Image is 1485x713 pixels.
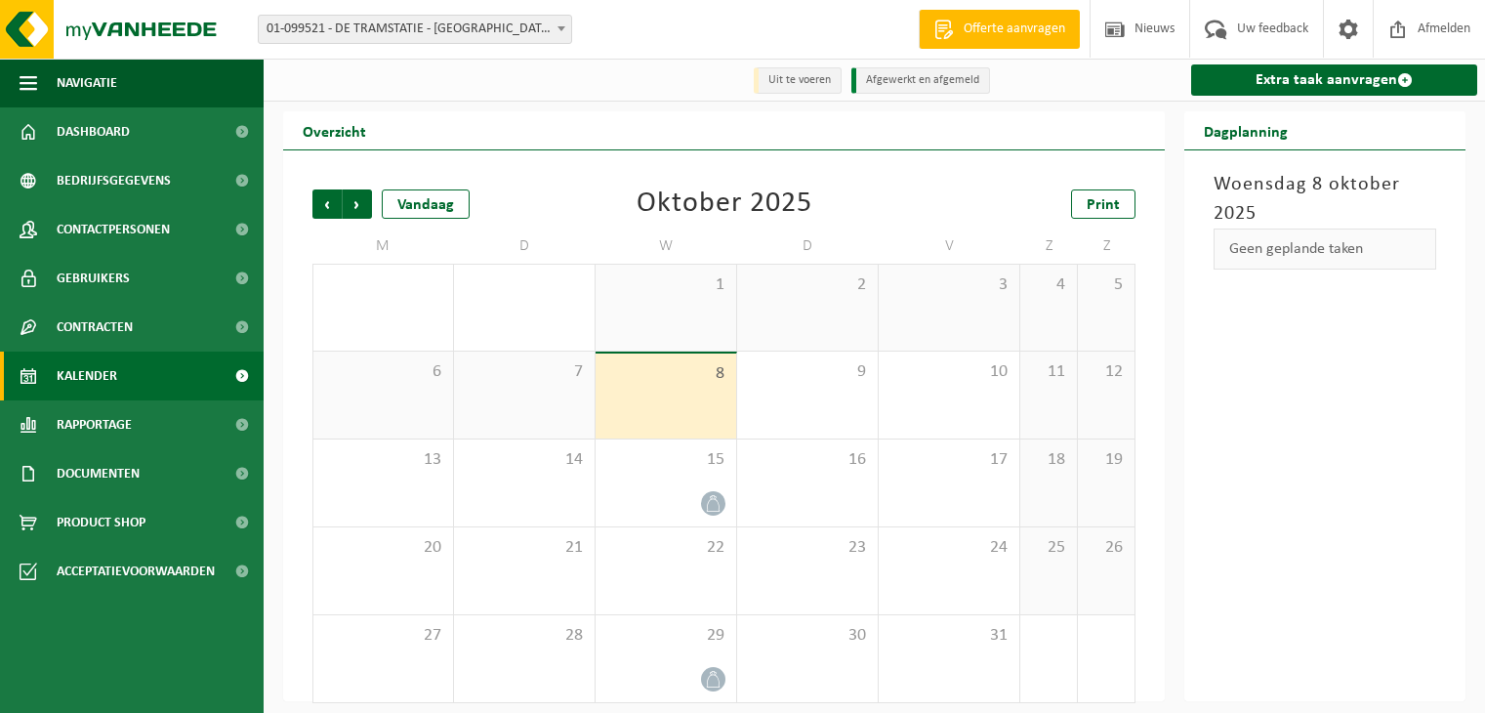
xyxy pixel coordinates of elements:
[747,274,868,296] span: 2
[259,16,571,43] span: 01-099521 - DE TRAMSTATIE - SINT-LIEVENS-ESSE
[1030,361,1067,383] span: 11
[1030,449,1067,471] span: 18
[464,537,585,559] span: 21
[596,229,737,264] td: W
[323,625,443,647] span: 27
[851,67,990,94] li: Afgewerkt en afgemeld
[1184,111,1307,149] h2: Dagplanning
[323,537,443,559] span: 20
[888,537,1010,559] span: 24
[1030,274,1067,296] span: 4
[323,449,443,471] span: 13
[57,254,130,303] span: Gebruikers
[57,547,215,596] span: Acceptatievoorwaarden
[605,537,726,559] span: 22
[1030,537,1067,559] span: 25
[464,361,585,383] span: 7
[1071,189,1135,219] a: Print
[57,352,117,400] span: Kalender
[1214,170,1436,229] h3: Woensdag 8 oktober 2025
[747,537,868,559] span: 23
[382,189,470,219] div: Vandaag
[57,303,133,352] span: Contracten
[57,59,117,107] span: Navigatie
[454,229,596,264] td: D
[1020,229,1078,264] td: Z
[1078,229,1135,264] td: Z
[57,107,130,156] span: Dashboard
[888,361,1010,383] span: 10
[57,400,132,449] span: Rapportage
[1088,449,1125,471] span: 19
[258,15,572,44] span: 01-099521 - DE TRAMSTATIE - SINT-LIEVENS-ESSE
[323,361,443,383] span: 6
[57,156,171,205] span: Bedrijfsgegevens
[605,363,726,385] span: 8
[747,449,868,471] span: 16
[1088,274,1125,296] span: 5
[919,10,1080,49] a: Offerte aanvragen
[605,625,726,647] span: 29
[888,449,1010,471] span: 17
[343,189,372,219] span: Volgende
[737,229,879,264] td: D
[312,189,342,219] span: Vorige
[754,67,842,94] li: Uit te voeren
[959,20,1070,39] span: Offerte aanvragen
[637,189,812,219] div: Oktober 2025
[605,274,726,296] span: 1
[1087,197,1120,213] span: Print
[879,229,1020,264] td: V
[605,449,726,471] span: 15
[283,111,386,149] h2: Overzicht
[57,205,170,254] span: Contactpersonen
[747,361,868,383] span: 9
[1088,537,1125,559] span: 26
[888,274,1010,296] span: 3
[747,625,868,647] span: 30
[57,498,145,547] span: Product Shop
[1214,229,1436,270] div: Geen geplande taken
[1191,64,1477,96] a: Extra taak aanvragen
[1088,361,1125,383] span: 12
[57,449,140,498] span: Documenten
[464,625,585,647] span: 28
[312,229,454,264] td: M
[464,449,585,471] span: 14
[888,625,1010,647] span: 31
